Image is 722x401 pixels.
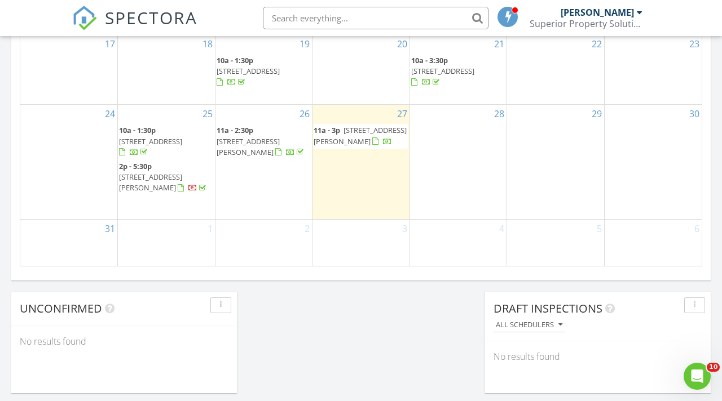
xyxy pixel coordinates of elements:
iframe: Intercom live chat [684,363,711,390]
td: Go to August 26, 2025 [215,105,312,220]
a: Go to August 22, 2025 [589,35,604,53]
td: Go to September 6, 2025 [604,220,702,266]
span: [STREET_ADDRESS] [411,66,474,76]
div: [PERSON_NAME] [561,7,634,18]
a: Go to August 26, 2025 [297,105,312,123]
a: Go to August 28, 2025 [492,105,507,123]
a: 10a - 1:30p [STREET_ADDRESS] [217,55,280,87]
td: Go to August 25, 2025 [118,105,215,220]
a: Go to August 29, 2025 [589,105,604,123]
td: Go to August 22, 2025 [507,35,605,105]
a: 10a - 1:30p [STREET_ADDRESS] [119,124,214,159]
td: Go to August 29, 2025 [507,105,605,220]
a: Go to August 24, 2025 [103,105,117,123]
span: 10a - 3:30p [411,55,448,65]
a: Go to August 20, 2025 [395,35,410,53]
span: 11a - 2:30p [217,125,253,135]
a: Go to September 3, 2025 [400,220,410,238]
span: Draft Inspections [494,301,602,316]
a: 2p - 5:30p [STREET_ADDRESS][PERSON_NAME] [119,161,208,193]
td: Go to August 21, 2025 [410,35,507,105]
a: SPECTORA [72,15,197,39]
span: [STREET_ADDRESS] [217,66,280,76]
a: Go to September 1, 2025 [205,220,215,238]
a: Go to August 19, 2025 [297,35,312,53]
div: All schedulers [496,321,562,329]
a: Go to September 2, 2025 [302,220,312,238]
a: 10a - 1:30p [STREET_ADDRESS] [217,54,311,90]
a: 10a - 1:30p [STREET_ADDRESS] [119,125,182,157]
a: Go to August 25, 2025 [200,105,215,123]
a: Go to August 23, 2025 [687,35,702,53]
td: Go to September 2, 2025 [215,220,312,266]
td: Go to August 24, 2025 [20,105,118,220]
td: Go to August 18, 2025 [118,35,215,105]
button: All schedulers [494,318,565,333]
a: Go to September 6, 2025 [692,220,702,238]
a: 11a - 2:30p [STREET_ADDRESS][PERSON_NAME] [217,125,306,157]
a: 10a - 3:30p [STREET_ADDRESS] [411,55,474,87]
td: Go to August 27, 2025 [312,105,410,220]
a: 2p - 5:30p [STREET_ADDRESS][PERSON_NAME] [119,160,214,195]
div: No results found [11,326,237,357]
span: 10a - 1:30p [217,55,253,65]
a: 10a - 3:30p [STREET_ADDRESS] [411,54,506,90]
span: [STREET_ADDRESS] [119,136,182,146]
td: Go to August 20, 2025 [312,35,410,105]
a: 11a - 3p [STREET_ADDRESS][PERSON_NAME] [314,125,407,146]
a: Go to September 5, 2025 [595,220,604,238]
span: 11a - 3p [314,125,340,135]
td: Go to September 1, 2025 [118,220,215,266]
a: Go to August 27, 2025 [395,105,410,123]
td: Go to September 5, 2025 [507,220,605,266]
td: Go to August 30, 2025 [604,105,702,220]
span: 10 [707,363,720,372]
td: Go to September 3, 2025 [312,220,410,266]
span: [STREET_ADDRESS][PERSON_NAME] [217,136,280,157]
td: Go to August 19, 2025 [215,35,312,105]
a: 11a - 2:30p [STREET_ADDRESS][PERSON_NAME] [217,124,311,159]
a: Go to August 31, 2025 [103,220,117,238]
img: The Best Home Inspection Software - Spectora [72,6,97,30]
td: Go to August 23, 2025 [604,35,702,105]
a: Go to August 17, 2025 [103,35,117,53]
td: Go to August 28, 2025 [410,105,507,220]
td: Go to August 17, 2025 [20,35,118,105]
span: [STREET_ADDRESS][PERSON_NAME] [314,125,407,146]
span: 10a - 1:30p [119,125,156,135]
td: Go to September 4, 2025 [410,220,507,266]
span: SPECTORA [105,6,197,29]
input: Search everything... [263,7,488,29]
a: Go to September 4, 2025 [497,220,507,238]
a: Go to August 30, 2025 [687,105,702,123]
span: 2p - 5:30p [119,161,152,171]
span: Unconfirmed [20,301,102,316]
td: Go to August 31, 2025 [20,220,118,266]
span: [STREET_ADDRESS][PERSON_NAME] [119,172,182,193]
div: Superior Property Solutions [530,18,642,29]
a: Go to August 18, 2025 [200,35,215,53]
div: No results found [485,341,711,372]
a: 11a - 3p [STREET_ADDRESS][PERSON_NAME] [314,124,408,148]
a: Go to August 21, 2025 [492,35,507,53]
